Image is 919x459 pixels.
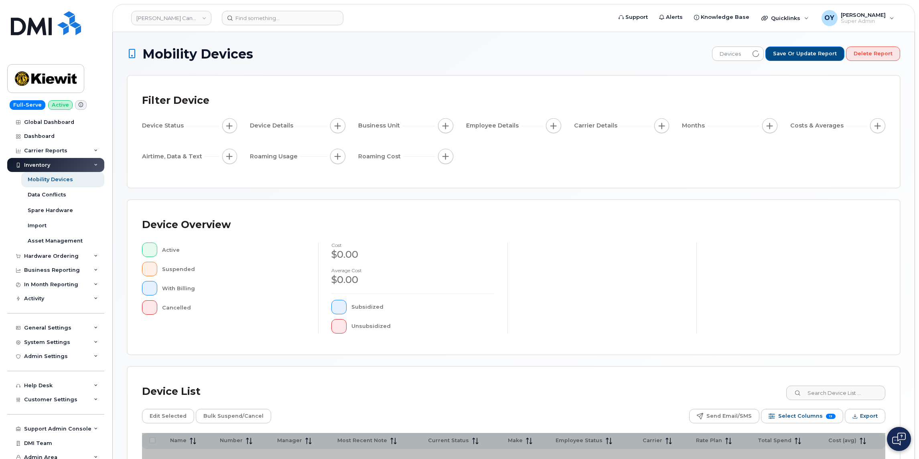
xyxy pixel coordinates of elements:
div: Filter Device [142,90,209,111]
span: Devices [712,47,748,61]
span: Costs & Averages [790,121,846,130]
span: Mobility Devices [142,47,253,61]
button: Export [845,409,885,423]
button: Delete Report [846,47,900,61]
span: Device Details [250,121,296,130]
input: Search Device List ... [786,386,885,400]
div: $0.00 [331,248,494,261]
span: Delete Report [854,50,893,57]
button: Send Email/SMS [689,409,759,423]
span: Bulk Suspend/Cancel [203,410,264,422]
span: Roaming Cost [358,152,403,161]
span: Send Email/SMS [706,410,752,422]
div: Suspended [162,262,306,276]
span: 13 [826,414,836,419]
span: Airtime, Data & Text [142,152,205,161]
div: $0.00 [331,273,494,287]
button: Select Columns 13 [761,409,843,423]
div: Device Overview [142,214,231,235]
button: Save or Update Report [765,47,844,61]
div: Subsidized [351,300,495,314]
span: Select Columns [778,410,823,422]
span: Roaming Usage [250,152,300,161]
span: Device Status [142,121,186,130]
h4: cost [331,243,494,248]
h4: Average cost [331,268,494,273]
img: Open chat [892,433,906,445]
span: Carrier Details [574,121,620,130]
span: Employee Details [466,121,521,130]
span: Export [860,410,878,422]
span: Save or Update Report [773,50,837,57]
div: With Billing [162,281,306,295]
div: Device List [142,381,201,402]
button: Bulk Suspend/Cancel [196,409,271,423]
div: Unsubsidized [351,319,495,334]
span: Business Unit [358,121,402,130]
div: Active [162,243,306,257]
button: Edit Selected [142,409,194,423]
div: Cancelled [162,300,306,315]
span: Edit Selected [150,410,187,422]
span: Months [682,121,707,130]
